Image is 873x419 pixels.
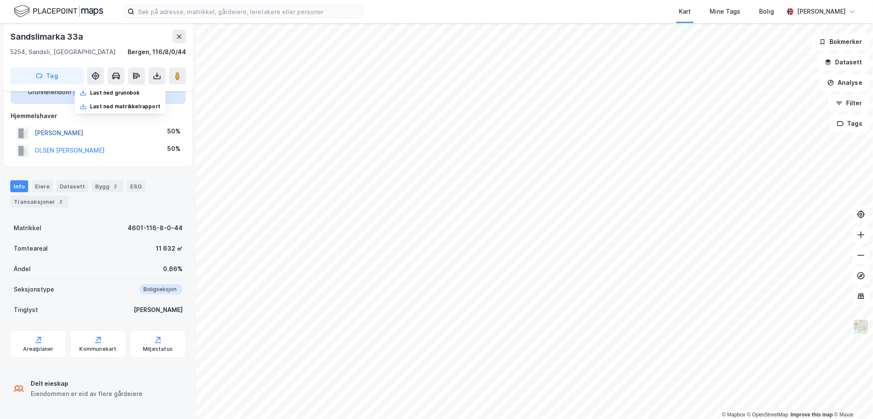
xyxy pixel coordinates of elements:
[14,284,54,295] div: Seksjonstype
[90,90,140,96] div: Last ned grunnbok
[134,5,362,18] input: Søk på adresse, matrikkel, gårdeiere, leietakere eller personer
[710,6,740,17] div: Mine Tags
[23,346,53,353] div: Arealplaner
[10,180,28,192] div: Info
[10,47,116,57] div: 5254, Sandsli, [GEOGRAPHIC_DATA]
[812,33,870,50] button: Bokmerker
[57,197,65,206] div: 2
[853,319,869,335] img: Z
[830,378,873,419] iframe: Chat Widget
[679,6,691,17] div: Kart
[31,379,143,389] div: Delt eieskap
[92,180,123,192] div: Bygg
[90,103,160,110] div: Last ned matrikkelrapport
[73,87,114,97] button: Bergen, 116/8
[156,243,183,254] div: 11 632 ㎡
[14,223,41,233] div: Matrikkel
[56,180,88,192] div: Datasett
[722,412,745,418] a: Mapbox
[759,6,774,17] div: Bolig
[127,180,145,192] div: ESG
[163,264,183,274] div: 0.66%
[747,412,789,418] a: OpenStreetMap
[14,264,31,274] div: Andel
[14,243,48,254] div: Tomteareal
[791,412,833,418] a: Improve this map
[167,144,180,154] div: 50%
[797,6,846,17] div: [PERSON_NAME]
[143,346,173,353] div: Miljøstatus
[128,223,183,233] div: 4601-116-8-0-44
[818,54,870,71] button: Datasett
[31,389,143,399] div: Eiendommen er eid av flere gårdeiere
[134,305,183,315] div: [PERSON_NAME]
[10,67,84,84] button: Tag
[10,30,85,43] div: Sandslimarka 33a
[10,196,69,208] div: Transaksjoner
[14,4,103,19] img: logo.f888ab2527a4732fd821a326f86c7f29.svg
[28,87,71,97] div: Grunneiendom
[820,74,870,91] button: Analyse
[111,182,120,191] div: 2
[79,346,116,353] div: Kommunekart
[14,305,38,315] div: Tinglyst
[829,95,870,112] button: Filter
[167,126,180,136] div: 50%
[128,47,186,57] div: Bergen, 116/8/0/44
[830,378,873,419] div: Kontrollprogram for chat
[830,115,870,132] button: Tags
[11,111,186,121] div: Hjemmelshaver
[32,180,53,192] div: Eiere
